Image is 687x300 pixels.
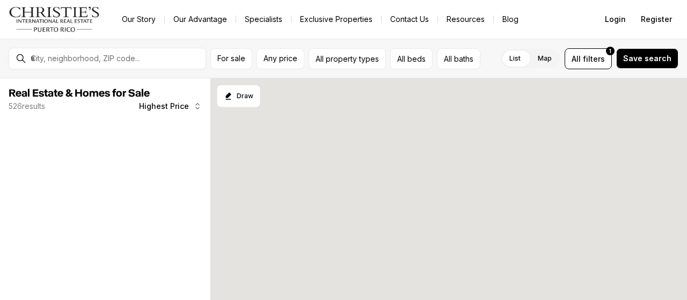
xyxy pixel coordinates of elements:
a: Our Advantage [165,12,236,27]
button: All baths [437,48,480,69]
img: logo [9,6,100,32]
span: filters [583,53,605,64]
button: Contact Us [382,12,437,27]
button: Login [598,9,632,30]
a: Specialists [236,12,291,27]
button: Start drawing [217,85,260,107]
span: Real Estate & Homes for Sale [9,88,150,99]
button: Any price [257,48,304,69]
button: Allfilters1 [565,48,612,69]
span: 1 [609,47,611,55]
button: Highest Price [133,96,208,117]
label: Map [529,49,560,68]
button: All beds [390,48,433,69]
button: For sale [210,48,252,69]
button: Register [634,9,678,30]
span: Login [605,15,626,24]
span: Any price [264,54,297,63]
a: Resources [438,12,493,27]
a: Blog [494,12,527,27]
span: Register [641,15,672,24]
p: 526 results [9,102,45,111]
a: Exclusive Properties [291,12,381,27]
span: Save search [623,54,671,63]
span: For sale [217,54,245,63]
label: List [501,49,529,68]
span: All [572,53,581,64]
a: Our Story [113,12,164,27]
button: Save search [616,48,678,69]
span: Highest Price [139,102,189,111]
button: All property types [309,48,386,69]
